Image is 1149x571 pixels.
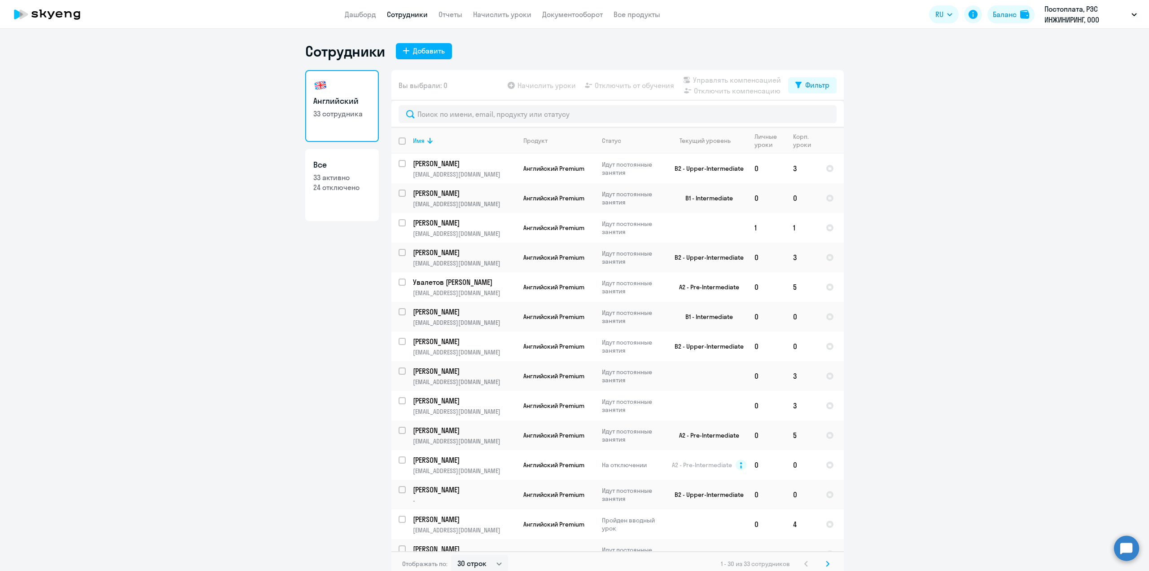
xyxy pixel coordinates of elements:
td: 0 [786,450,819,480]
td: 3 [786,391,819,421]
a: Все продукты [614,10,660,19]
span: Английский Premium [523,461,584,469]
td: 0 [747,243,786,272]
p: [PERSON_NAME] [413,248,514,257]
p: 33 сотрудника [313,109,371,119]
p: [EMAIL_ADDRESS][DOMAIN_NAME] [413,170,516,178]
a: [PERSON_NAME] [413,307,516,317]
td: 0 [747,391,786,421]
p: [EMAIL_ADDRESS][DOMAIN_NAME] [413,289,516,297]
div: Фильтр [805,80,829,90]
td: 0 [786,302,819,332]
span: Английский Premium [523,164,584,173]
p: Пройден вводный урок [602,516,663,532]
div: Статус [602,137,621,145]
p: [EMAIL_ADDRESS][DOMAIN_NAME] [413,437,516,445]
span: Английский Premium [523,313,584,321]
a: [PERSON_NAME] [413,425,516,435]
button: Фильтр [788,77,837,93]
a: Увалетов [PERSON_NAME] [413,277,516,287]
span: RU [935,9,943,20]
td: 3 [786,361,819,391]
a: [PERSON_NAME] [413,188,516,198]
p: 24 отключено [313,182,371,192]
p: [EMAIL_ADDRESS][DOMAIN_NAME] [413,200,516,208]
p: [EMAIL_ADDRESS][DOMAIN_NAME] [413,407,516,416]
td: 5 [786,539,819,569]
a: [PERSON_NAME] [413,396,516,406]
p: Идут постоянные занятия [602,398,663,414]
span: Английский Premium [523,253,584,261]
button: Постоплата, РЭС ИНЖИНИРИНГ, ООО [1040,4,1141,25]
a: Документооборот [542,10,603,19]
p: Идут постоянные занятия [602,220,663,236]
div: Баланс [993,9,1017,20]
td: 0 [747,421,786,450]
td: 0 [747,509,786,539]
span: Английский Premium [523,491,584,499]
button: Добавить [396,43,452,59]
div: Имя [413,137,516,145]
td: 0 [747,450,786,480]
td: 5 [786,272,819,302]
p: На отключении [602,461,663,469]
button: Балансbalance [987,5,1035,23]
span: A2 - Pre-Intermediate [672,461,732,469]
p: [EMAIL_ADDRESS][DOMAIN_NAME] [413,526,516,534]
a: [PERSON_NAME] [413,218,516,228]
td: A2 - Pre-Intermediate [664,421,747,450]
input: Поиск по имени, email, продукту или статусу [399,105,837,123]
p: [EMAIL_ADDRESS][DOMAIN_NAME] [413,467,516,475]
span: Английский Premium [523,431,584,439]
a: Английский33 сотрудника [305,70,379,142]
a: [PERSON_NAME] [413,336,516,346]
p: Увалетов [PERSON_NAME] [413,277,514,287]
p: [PERSON_NAME] [413,425,514,435]
a: [PERSON_NAME] [413,248,516,257]
a: Дашборд [345,10,376,19]
p: Идут постоянные занятия [602,546,663,562]
p: [EMAIL_ADDRESS][DOMAIN_NAME] [413,348,516,356]
td: 5 [786,421,819,450]
div: Корп. уроки [793,133,818,149]
a: [PERSON_NAME] [413,544,516,554]
p: [EMAIL_ADDRESS][DOMAIN_NAME] [413,259,516,267]
a: [PERSON_NAME] [413,159,516,168]
p: [PERSON_NAME] [413,544,514,554]
p: [EMAIL_ADDRESS][DOMAIN_NAME] [413,319,516,327]
td: 0 [747,539,786,569]
p: Идут постоянные занятия [602,368,663,384]
p: [PERSON_NAME] [413,485,514,495]
p: [PERSON_NAME] [413,188,514,198]
p: Идут постоянные занятия [602,279,663,295]
span: Английский Premium [523,520,584,528]
p: [EMAIL_ADDRESS][DOMAIN_NAME] [413,378,516,386]
a: [PERSON_NAME] [413,455,516,465]
span: 1 - 30 из 33 сотрудников [721,560,790,568]
div: Статус [602,137,663,145]
span: Отображать по: [402,560,447,568]
h3: Английский [313,95,371,107]
p: Идут постоянные занятия [602,249,663,266]
span: Английский Premium [523,342,584,350]
td: B1 - Intermediate [664,302,747,332]
div: Добавить [413,45,445,56]
td: B1 - Intermediate [664,183,747,213]
td: B2 - Upper-Intermediate [664,332,747,361]
td: 0 [747,302,786,332]
p: [PERSON_NAME] [413,455,514,465]
p: [PERSON_NAME] [413,514,514,524]
span: Вы выбрали: 0 [399,80,447,91]
td: 0 [786,480,819,509]
div: Личные уроки [754,133,780,149]
div: Текущий уровень [680,137,731,145]
span: Английский Premium [523,194,584,202]
td: 3 [786,154,819,183]
p: Идут постоянные занятия [602,309,663,325]
span: Английский Premium [523,224,584,232]
p: [EMAIL_ADDRESS][DOMAIN_NAME] [413,230,516,238]
td: 0 [786,183,819,213]
td: 0 [747,183,786,213]
p: Идут постоянные занятия [602,160,663,177]
p: [PERSON_NAME] [413,159,514,168]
